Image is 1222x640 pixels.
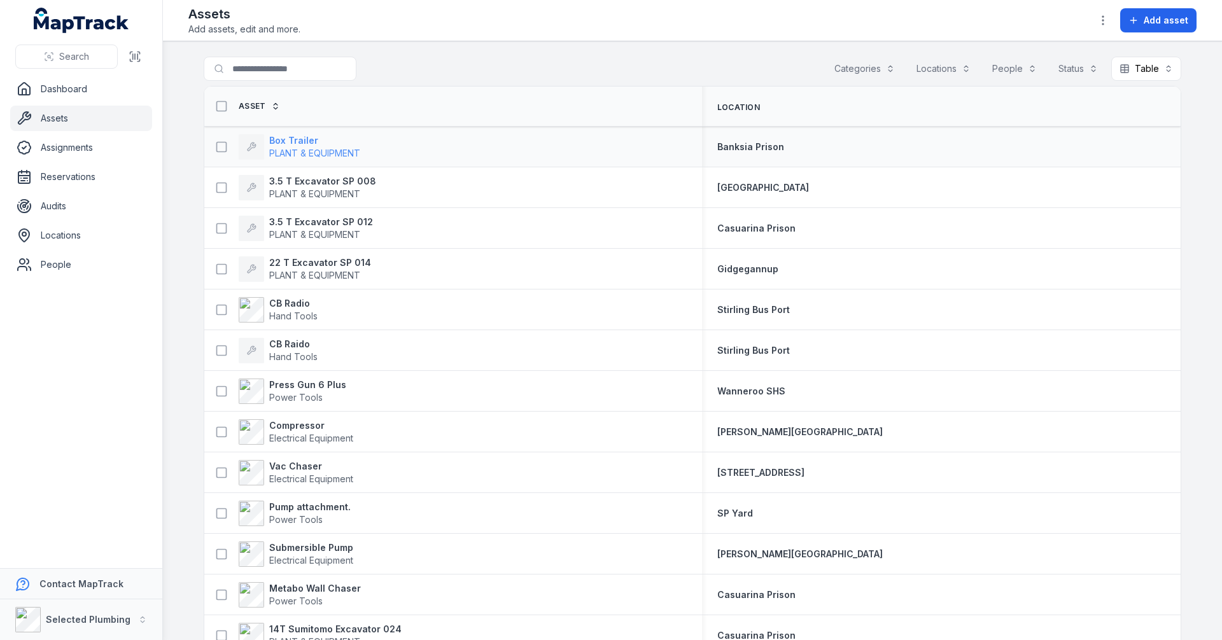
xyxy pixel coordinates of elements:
strong: 3.5 T Excavator SP 012 [269,216,373,228]
a: Banksia Prison [717,141,784,153]
span: Add asset [1144,14,1188,27]
span: Hand Tools [269,351,318,362]
a: Audits [10,193,152,219]
strong: Contact MapTrack [39,578,123,589]
a: Gidgegannup [717,263,778,275]
a: [STREET_ADDRESS] [717,466,804,479]
span: PLANT & EQUIPMENT [269,270,360,281]
a: Vac ChaserElectrical Equipment [239,460,353,485]
button: Status [1050,57,1106,81]
span: Hand Tools [269,310,318,321]
span: Electrical Equipment [269,433,353,443]
a: Press Gun 6 PlusPower Tools [239,379,346,404]
span: SP Yard [717,508,753,518]
a: Locations [10,223,152,248]
button: Locations [908,57,979,81]
span: PLANT & EQUIPMENT [269,188,360,199]
span: PLANT & EQUIPMENT [269,148,360,158]
button: Table [1111,57,1181,81]
a: SP Yard [717,507,753,520]
a: Submersible PumpElectrical Equipment [239,541,353,567]
span: Search [59,50,89,63]
a: 22 T Excavator SP 014PLANT & EQUIPMENT [239,256,371,282]
span: Power Tools [269,392,323,403]
a: Asset [239,101,280,111]
span: Electrical Equipment [269,473,353,484]
span: Gidgegannup [717,263,778,274]
strong: 3.5 T Excavator SP 008 [269,175,376,188]
a: People [10,252,152,277]
strong: Metabo Wall Chaser [269,582,361,595]
strong: Box Trailer [269,134,360,147]
span: Power Tools [269,595,323,606]
button: Search [15,45,118,69]
a: Wanneroo SHS [717,385,785,398]
span: [STREET_ADDRESS] [717,467,804,478]
h2: Assets [188,5,300,23]
a: Pump attachment.Power Tools [239,501,351,526]
strong: Selected Plumbing [46,614,130,625]
a: Casuarina Prison [717,588,796,601]
a: Reservations [10,164,152,190]
a: CB RaidoHand Tools [239,338,318,363]
span: Location [717,102,760,113]
a: Stirling Bus Port [717,344,790,357]
span: Asset [239,101,266,111]
span: PLANT & EQUIPMENT [269,229,360,240]
span: [GEOGRAPHIC_DATA] [717,182,809,193]
strong: 14T Sumitomo Excavator 024 [269,623,402,636]
strong: 22 T Excavator SP 014 [269,256,371,269]
span: Casuarina Prison [717,589,796,600]
a: Assets [10,106,152,131]
strong: CB Radio [269,297,318,310]
span: Stirling Bus Port [717,345,790,356]
button: People [984,57,1045,81]
strong: Vac Chaser [269,460,353,473]
span: Wanneroo SHS [717,386,785,396]
button: Categories [826,57,903,81]
a: Casuarina Prison [717,222,796,235]
strong: CB Raido [269,338,318,351]
a: [PERSON_NAME][GEOGRAPHIC_DATA] [717,548,883,560]
span: [PERSON_NAME][GEOGRAPHIC_DATA] [717,426,883,437]
a: Box TrailerPLANT & EQUIPMENT [239,134,360,160]
span: Power Tools [269,514,323,525]
span: Casuarina Prison [717,223,796,233]
a: 3.5 T Excavator SP 012PLANT & EQUIPMENT [239,216,373,241]
a: Assignments [10,135,152,160]
a: [PERSON_NAME][GEOGRAPHIC_DATA] [717,426,883,438]
a: CB RadioHand Tools [239,297,318,323]
strong: Submersible Pump [269,541,353,554]
span: Stirling Bus Port [717,304,790,315]
span: [PERSON_NAME][GEOGRAPHIC_DATA] [717,548,883,559]
strong: Compressor [269,419,353,432]
a: Stirling Bus Port [717,303,790,316]
a: Metabo Wall ChaserPower Tools [239,582,361,608]
a: Dashboard [10,76,152,102]
span: Banksia Prison [717,141,784,152]
a: [GEOGRAPHIC_DATA] [717,181,809,194]
span: Electrical Equipment [269,555,353,566]
span: Add assets, edit and more. [188,23,300,36]
a: MapTrack [34,8,129,33]
strong: Press Gun 6 Plus [269,379,346,391]
a: CompressorElectrical Equipment [239,419,353,445]
a: 3.5 T Excavator SP 008PLANT & EQUIPMENT [239,175,376,200]
strong: Pump attachment. [269,501,351,513]
button: Add asset [1120,8,1197,32]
